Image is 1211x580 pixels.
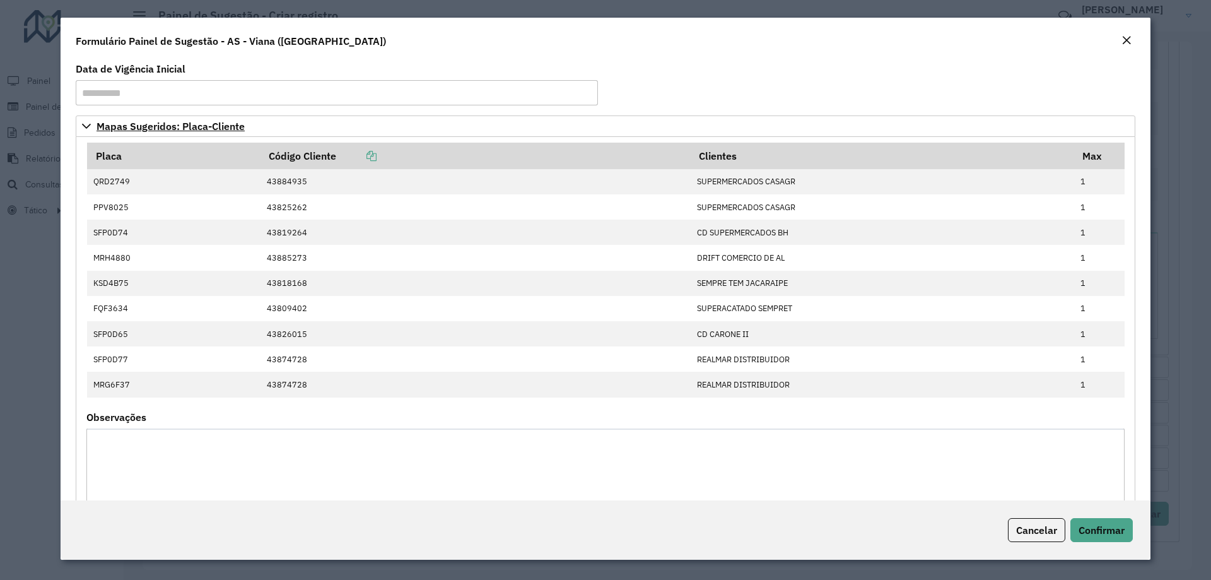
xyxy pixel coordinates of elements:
[87,143,260,169] th: Placa
[260,271,690,296] td: 43818168
[1074,346,1125,372] td: 1
[76,115,1135,137] a: Mapas Sugeridos: Placa-Cliente
[1074,296,1125,321] td: 1
[690,321,1074,346] td: CD CARONE II
[1074,372,1125,397] td: 1
[87,194,260,220] td: PPV8025
[690,245,1074,270] td: DRIFT COMERCIO DE AL
[260,296,690,321] td: 43809402
[1074,321,1125,346] td: 1
[87,169,260,194] td: QRD2749
[87,220,260,245] td: SFP0D74
[76,33,386,49] h4: Formulário Painel de Sugestão - AS - Viana ([GEOGRAPHIC_DATA])
[1070,518,1133,542] button: Confirmar
[260,169,690,194] td: 43884935
[87,271,260,296] td: KSD4B75
[87,321,260,346] td: SFP0D65
[1074,271,1125,296] td: 1
[1118,33,1135,49] button: Close
[1074,245,1125,270] td: 1
[1079,524,1125,536] span: Confirmar
[260,321,690,346] td: 43826015
[260,194,690,220] td: 43825262
[690,169,1074,194] td: SUPERMERCADOS CASAGR
[690,372,1074,397] td: REALMAR DISTRIBUIDOR
[690,194,1074,220] td: SUPERMERCADOS CASAGR
[690,346,1074,372] td: REALMAR DISTRIBUIDOR
[260,245,690,270] td: 43885273
[87,372,260,397] td: MRG6F37
[86,410,146,425] label: Observações
[690,296,1074,321] td: SUPERACATADO SEMPRET
[87,346,260,372] td: SFP0D77
[97,121,245,131] span: Mapas Sugeridos: Placa-Cliente
[1074,194,1125,220] td: 1
[1121,35,1132,45] em: Fechar
[76,61,185,76] label: Data de Vigência Inicial
[336,150,377,162] a: Copiar
[260,346,690,372] td: 43874728
[1074,220,1125,245] td: 1
[690,271,1074,296] td: SEMPRE TEM JACARAIPE
[87,245,260,270] td: MRH4880
[260,220,690,245] td: 43819264
[87,296,260,321] td: FQF3634
[1008,518,1065,542] button: Cancelar
[1074,143,1125,169] th: Max
[690,143,1074,169] th: Clientes
[260,143,690,169] th: Código Cliente
[690,220,1074,245] td: CD SUPERMERCADOS BH
[1074,169,1125,194] td: 1
[260,372,690,397] td: 43874728
[1016,524,1057,536] span: Cancelar
[76,137,1135,552] div: Mapas Sugeridos: Placa-Cliente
